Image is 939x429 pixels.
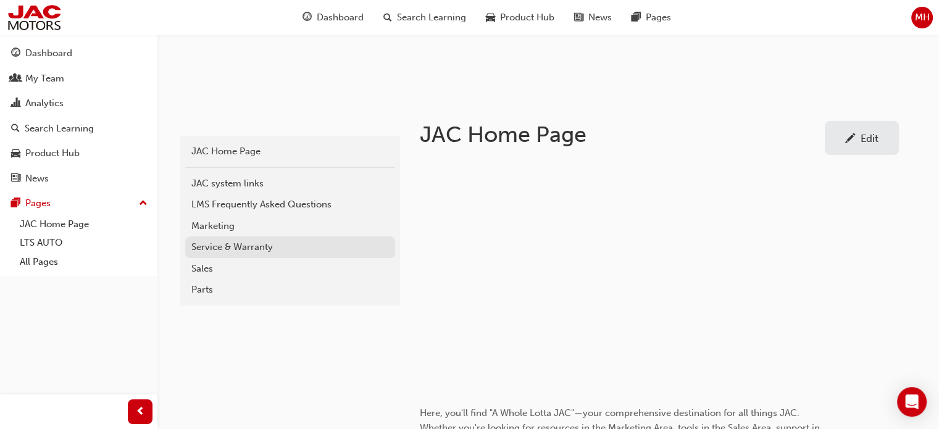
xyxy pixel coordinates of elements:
[191,219,389,233] div: Marketing
[15,252,152,272] a: All Pages
[476,5,564,30] a: car-iconProduct Hub
[5,40,152,192] button: DashboardMy TeamAnalyticsSearch LearningProduct HubNews
[25,172,49,186] div: News
[574,10,583,25] span: news-icon
[293,5,374,30] a: guage-iconDashboard
[15,233,152,252] a: LTS AUTO
[25,72,64,86] div: My Team
[25,196,51,210] div: Pages
[911,7,933,28] button: MH
[11,198,20,209] span: pages-icon
[5,167,152,190] a: News
[6,4,62,31] img: jac-portal
[11,123,20,135] span: search-icon
[25,122,94,136] div: Search Learning
[25,96,64,110] div: Analytics
[5,67,152,90] a: My Team
[15,215,152,234] a: JAC Home Page
[11,98,20,109] span: chart-icon
[897,387,927,417] div: Open Intercom Messenger
[420,121,825,148] h1: JAC Home Page
[185,236,395,258] a: Service & Warranty
[383,10,392,25] span: search-icon
[5,192,152,215] button: Pages
[5,117,152,140] a: Search Learning
[622,5,681,30] a: pages-iconPages
[845,133,856,146] span: pencil-icon
[191,144,389,159] div: JAC Home Page
[500,10,554,25] span: Product Hub
[191,262,389,276] div: Sales
[191,177,389,191] div: JAC system links
[646,10,671,25] span: Pages
[303,10,312,25] span: guage-icon
[11,173,20,185] span: news-icon
[861,132,878,144] div: Edit
[5,142,152,165] a: Product Hub
[185,215,395,237] a: Marketing
[317,10,364,25] span: Dashboard
[915,10,930,25] span: MH
[191,283,389,297] div: Parts
[191,240,389,254] div: Service & Warranty
[825,121,899,155] a: Edit
[139,196,148,212] span: up-icon
[632,10,641,25] span: pages-icon
[185,141,395,162] a: JAC Home Page
[5,92,152,115] a: Analytics
[11,73,20,85] span: people-icon
[191,198,389,212] div: LMS Frequently Asked Questions
[185,279,395,301] a: Parts
[486,10,495,25] span: car-icon
[564,5,622,30] a: news-iconNews
[11,48,20,59] span: guage-icon
[5,42,152,65] a: Dashboard
[374,5,476,30] a: search-iconSearch Learning
[185,173,395,194] a: JAC system links
[136,404,145,420] span: prev-icon
[588,10,612,25] span: News
[185,258,395,280] a: Sales
[185,194,395,215] a: LMS Frequently Asked Questions
[11,148,20,159] span: car-icon
[25,146,80,160] div: Product Hub
[397,10,466,25] span: Search Learning
[25,46,72,60] div: Dashboard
